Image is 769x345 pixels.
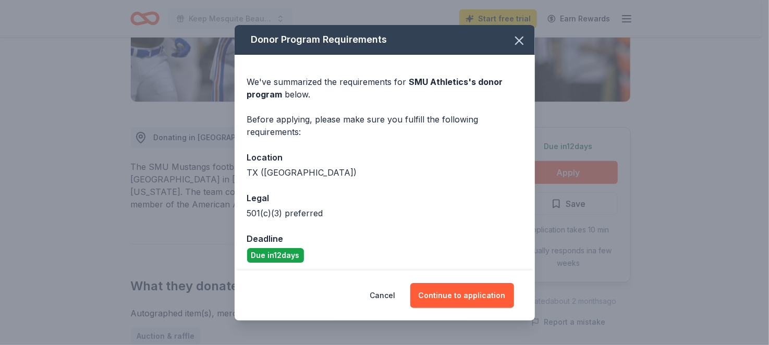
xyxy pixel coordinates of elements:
[370,283,396,308] button: Cancel
[247,166,522,179] div: TX ([GEOGRAPHIC_DATA])
[247,151,522,164] div: Location
[247,207,522,219] div: 501(c)(3) preferred
[247,76,522,101] div: We've summarized the requirements for below.
[235,25,535,55] div: Donor Program Requirements
[247,232,522,245] div: Deadline
[410,283,514,308] button: Continue to application
[247,191,522,205] div: Legal
[247,248,304,263] div: Due in 12 days
[247,113,522,138] div: Before applying, please make sure you fulfill the following requirements:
